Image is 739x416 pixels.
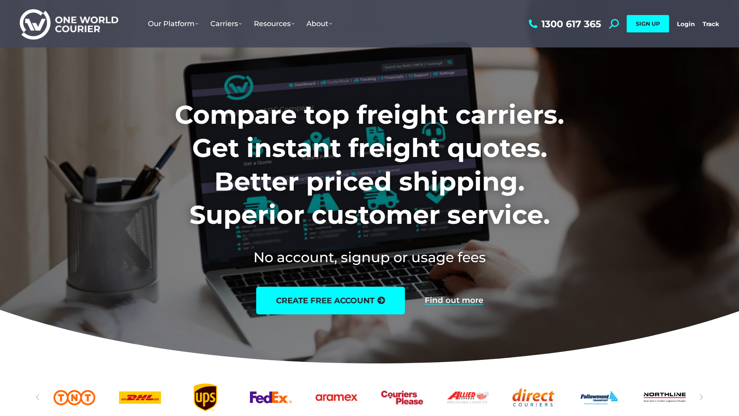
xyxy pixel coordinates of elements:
a: 1300 617 365 [527,19,601,29]
a: UPS logo [185,384,227,411]
div: 4 / 25 [185,384,227,411]
a: FedEx logo [250,384,292,411]
a: Aramex_logo [316,384,357,411]
div: 3 / 25 [119,384,161,411]
div: 9 / 25 [512,384,554,411]
a: Allied Express logo [447,384,489,411]
a: DHl logo [119,384,161,411]
h2: No account, signup or usage fees [123,248,616,267]
a: Our Platform [142,11,204,36]
a: Followmont transoirt web logo [578,384,620,411]
div: 5 / 25 [250,384,292,411]
a: Login [677,20,695,28]
a: Track [703,20,719,28]
div: 2 / 25 [53,384,95,411]
div: 10 / 25 [578,384,620,411]
a: Direct Couriers logo [512,384,554,411]
span: SIGN UP [636,20,660,27]
span: Carriers [210,19,242,28]
a: Carriers [204,11,248,36]
span: Resources [254,19,295,28]
a: About [301,11,338,36]
img: One World Courier [20,8,118,40]
a: TNT logo Australian freight company [53,384,95,411]
div: 7 / 25 [381,384,423,411]
div: 8 / 25 [447,384,489,411]
a: Resources [248,11,301,36]
span: About [306,19,332,28]
a: Couriers Please logo [381,384,423,411]
a: Find out more [425,296,483,305]
a: create free account [256,287,405,314]
a: Northline logo [644,384,686,411]
a: SIGN UP [627,15,669,32]
div: Slides [53,384,686,411]
div: 11 / 25 [644,384,686,411]
div: 6 / 25 [316,384,357,411]
h1: Compare top freight carriers. Get instant freight quotes. Better priced shipping. Superior custom... [123,98,616,232]
span: Our Platform [148,19,198,28]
